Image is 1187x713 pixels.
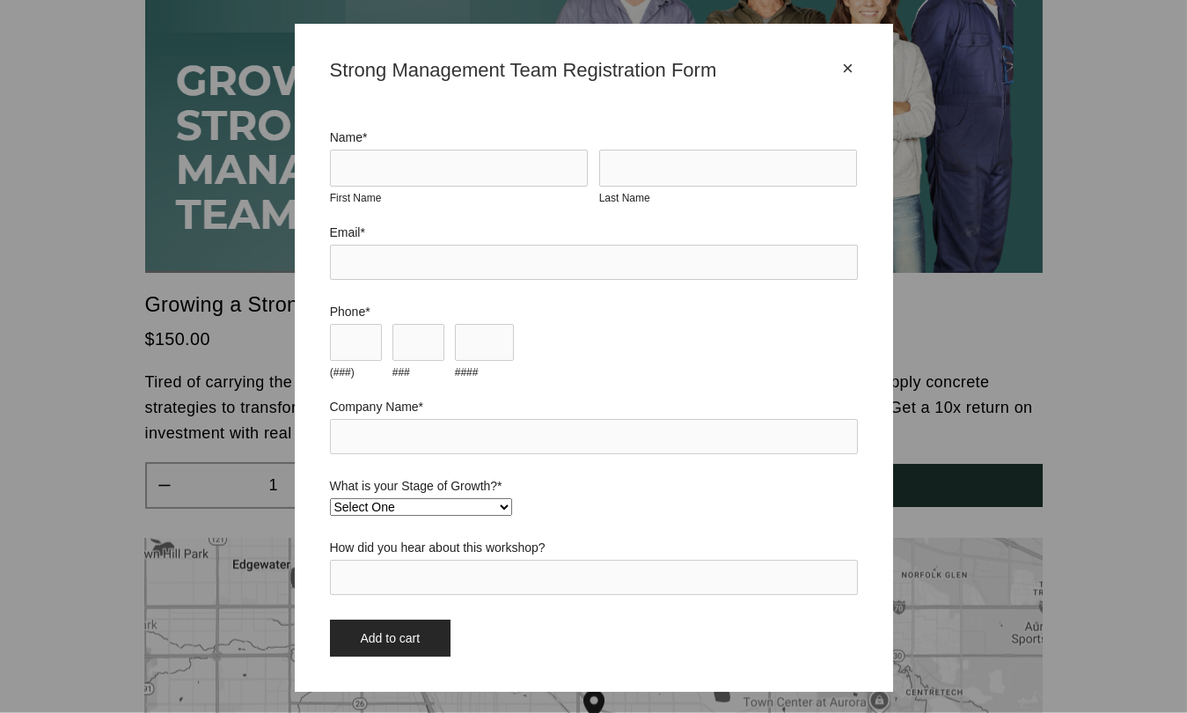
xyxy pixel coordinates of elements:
[330,400,858,414] label: Company Name
[330,479,858,493] label: What is your Stage of Growth?
[392,366,410,379] span: ###
[455,366,479,379] span: ####
[330,540,858,555] label: How did you hear about this workshop?
[330,305,370,319] legend: Phone
[330,150,589,187] input: First Name
[330,366,355,379] span: (###)
[330,324,382,361] input: (###)
[392,324,444,361] input: ###
[330,130,368,144] legend: Name
[455,324,514,361] input: ####
[839,59,858,78] div: Close
[330,59,839,82] div: Strong Management Team Registration Form
[330,225,858,239] label: Email
[330,192,382,204] span: First Name
[330,620,451,657] input: Add to cart
[599,150,858,187] input: Last Name
[599,192,650,204] span: Last Name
